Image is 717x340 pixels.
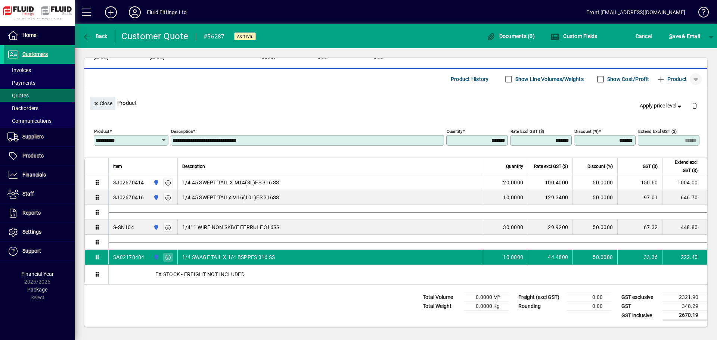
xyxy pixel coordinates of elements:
[686,97,704,115] button: Delete
[151,223,160,231] span: AUCKLAND
[572,190,617,205] td: 50.0000
[533,194,568,201] div: 129.3400
[533,224,568,231] div: 29.9200
[662,311,707,320] td: 2670.19
[121,30,189,42] div: Customer Quote
[7,105,38,111] span: Backorders
[667,158,698,175] span: Extend excl GST ($)
[533,179,568,186] div: 100.4000
[503,194,523,201] span: 10.0000
[534,162,568,171] span: Rate excl GST ($)
[503,253,523,261] span: 10.0000
[419,293,464,302] td: Total Volume
[533,253,568,261] div: 44.4800
[515,302,567,311] td: Rounding
[81,29,109,43] button: Back
[662,220,707,235] td: 448.80
[27,287,47,293] span: Package
[4,185,75,203] a: Staff
[640,102,683,110] span: Apply price level
[617,190,662,205] td: 97.01
[22,153,44,159] span: Products
[506,162,523,171] span: Quantity
[4,128,75,146] a: Suppliers
[510,129,544,134] mat-label: Rate excl GST ($)
[22,172,46,178] span: Financials
[567,293,612,302] td: 0.00
[204,31,225,43] div: #56287
[113,179,144,186] div: SJ02670414
[503,224,523,231] span: 30.0000
[617,220,662,235] td: 67.32
[662,293,707,302] td: 2321.90
[75,29,116,43] app-page-header-button: Back
[662,190,707,205] td: 646.70
[618,293,662,302] td: GST exclusive
[419,302,464,311] td: Total Weight
[617,250,662,265] td: 33.36
[151,178,160,187] span: AUCKLAND
[637,99,686,113] button: Apply price level
[93,97,112,110] span: Close
[662,302,707,311] td: 348.29
[515,293,567,302] td: Freight (excl GST)
[686,102,704,109] app-page-header-button: Delete
[4,64,75,77] a: Invoices
[182,224,280,231] span: 1/4" 1 WIRE NON SKIVE FERRULE 316SS
[514,75,584,83] label: Show Line Volumes/Weights
[4,26,75,45] a: Home
[22,51,48,57] span: Customers
[109,265,707,284] div: EX STOCK - FREIGHT NOT INCLUDED
[572,220,617,235] td: 50.0000
[586,6,685,18] div: Front [EMAIL_ADDRESS][DOMAIN_NAME]
[4,242,75,261] a: Support
[669,30,700,42] span: ave & Email
[617,175,662,190] td: 150.60
[665,29,704,43] button: Save & Email
[550,33,597,39] span: Custom Fields
[618,302,662,311] td: GST
[7,93,29,99] span: Quotes
[587,162,613,171] span: Discount (%)
[549,29,599,43] button: Custom Fields
[237,34,253,39] span: Active
[88,100,117,106] app-page-header-button: Close
[657,73,687,85] span: Product
[464,302,509,311] td: 0.0000 Kg
[7,80,35,86] span: Payments
[4,115,75,127] a: Communications
[4,102,75,115] a: Backorders
[4,204,75,222] a: Reports
[643,162,658,171] span: GST ($)
[448,72,492,86] button: Product History
[636,30,652,42] span: Cancel
[503,179,523,186] span: 20.0000
[618,311,662,320] td: GST inclusive
[113,194,144,201] div: SJ02670416
[572,250,617,265] td: 50.0000
[4,223,75,241] a: Settings
[4,147,75,165] a: Products
[669,33,672,39] span: S
[662,175,707,190] td: 1004.00
[653,72,690,86] button: Product
[22,229,41,235] span: Settings
[22,191,34,197] span: Staff
[151,253,160,261] span: AUCKLAND
[113,253,145,261] div: SA02170404
[451,73,489,85] span: Product History
[447,129,462,134] mat-label: Quantity
[83,33,108,39] span: Back
[22,210,41,216] span: Reports
[464,293,509,302] td: 0.0000 M³
[7,118,52,124] span: Communications
[182,179,279,186] span: 1/4 45 SWEPT TAIL X M14(8L)FS 316 SS
[90,97,115,110] button: Close
[151,193,160,202] span: AUCKLAND
[182,194,279,201] span: 1/4 45 SWEPT TAILx M16(10L)FS 316SS
[486,33,535,39] span: Documents (0)
[484,29,537,43] button: Documents (0)
[4,77,75,89] a: Payments
[99,6,123,19] button: Add
[22,134,44,140] span: Suppliers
